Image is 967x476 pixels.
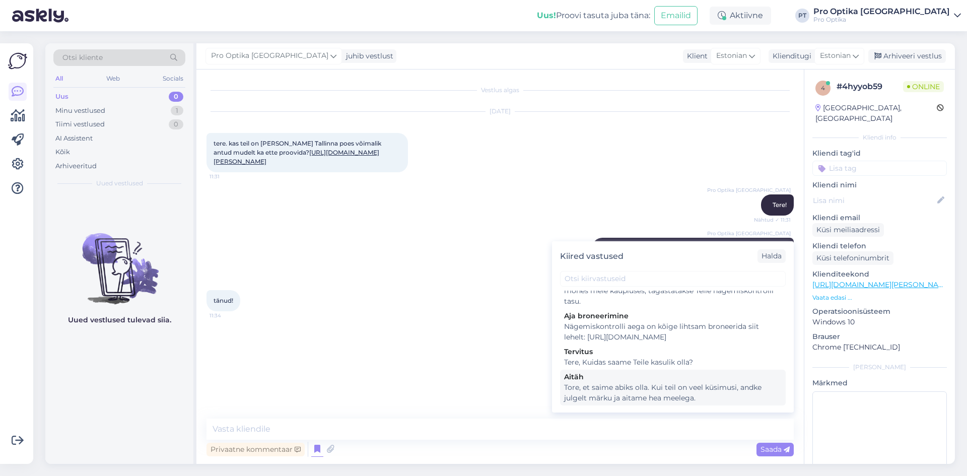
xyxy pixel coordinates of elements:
[55,92,68,102] div: Uus
[812,342,947,353] p: Chrome [TECHNICAL_ID]
[169,92,183,102] div: 0
[812,269,947,280] p: Klienditeekond
[206,443,305,456] div: Privaatne kommentaar
[812,223,884,237] div: Küsi meiliaadressi
[761,445,790,454] span: Saada
[812,148,947,159] p: Kliendi tag'id
[68,315,171,325] p: Uued vestlused tulevad siia.
[564,311,782,321] div: Aja broneerimine
[812,180,947,190] p: Kliendi nimi
[812,133,947,142] div: Kliendi info
[820,50,851,61] span: Estonian
[795,9,809,23] div: PT
[564,382,782,403] div: Tore, et saime abiks olla. Kui teil on veel küsimusi, andke julgelt märku ja aitame hea meelega.
[564,347,782,357] div: Tervitus
[210,312,247,319] span: 11:34
[55,119,105,129] div: Tiimi vestlused
[8,51,27,71] img: Askly Logo
[716,50,747,61] span: Estonian
[813,8,961,24] a: Pro Optika [GEOGRAPHIC_DATA]Pro Optika
[815,103,937,124] div: [GEOGRAPHIC_DATA], [GEOGRAPHIC_DATA]
[812,317,947,327] p: Windows 10
[206,107,794,116] div: [DATE]
[812,306,947,317] p: Operatsioonisüsteem
[537,10,650,22] div: Proovi tasuta juba täna:
[169,119,183,129] div: 0
[55,133,93,144] div: AI Assistent
[813,16,950,24] div: Pro Optika
[560,271,786,287] input: Otsi kiirvastuseid
[214,140,384,165] span: tere. kas teil on [PERSON_NAME] Tallinna poes võimalik antud mudelt ka ette proovida?
[342,51,393,61] div: juhib vestlust
[171,106,183,116] div: 1
[707,186,791,194] span: Pro Optika [GEOGRAPHIC_DATA]
[812,251,893,265] div: Küsi telefoninumbrit
[96,179,143,188] span: Uued vestlused
[812,280,951,289] a: [URL][DOMAIN_NAME][PERSON_NAME]
[45,215,193,306] img: No chats
[769,51,811,61] div: Klienditugi
[210,173,247,180] span: 11:31
[812,293,947,302] p: Vaata edasi ...
[53,72,65,85] div: All
[821,84,825,92] span: 4
[161,72,185,85] div: Socials
[564,372,782,382] div: Aitäh
[214,297,233,304] span: tänud!
[683,51,708,61] div: Klient
[753,216,791,224] span: Nähtud ✓ 11:31
[812,241,947,251] p: Kliendi telefon
[812,363,947,372] div: [PERSON_NAME]
[211,50,328,61] span: Pro Optika [GEOGRAPHIC_DATA]
[62,52,103,63] span: Otsi kliente
[757,249,786,263] div: Halda
[837,81,903,93] div: # 4hyyob59
[813,8,950,16] div: Pro Optika [GEOGRAPHIC_DATA]
[903,81,944,92] span: Online
[812,331,947,342] p: Brauser
[773,201,787,209] span: Tere!
[812,378,947,388] p: Märkmed
[55,147,70,157] div: Kõik
[868,49,946,63] div: Arhiveeri vestlus
[812,213,947,223] p: Kliendi email
[707,230,791,237] span: Pro Optika [GEOGRAPHIC_DATA]
[564,407,782,418] div: Aitäh, et oled klient
[564,357,782,368] div: Tere, Kuidas saame Teile kasulik olla?
[813,195,935,206] input: Lisa nimi
[55,106,105,116] div: Minu vestlused
[55,161,97,171] div: Arhiveeritud
[654,6,698,25] button: Emailid
[812,161,947,176] input: Lisa tag
[564,321,782,343] div: Nägemiskontrolli aega on kõige lihtsam broneerida siit lehelt: [URL][DOMAIN_NAME]
[537,11,556,20] b: Uus!
[710,7,771,25] div: Aktiivne
[104,72,122,85] div: Web
[560,250,624,262] div: Kiired vastused
[206,86,794,95] div: Vestlus algas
